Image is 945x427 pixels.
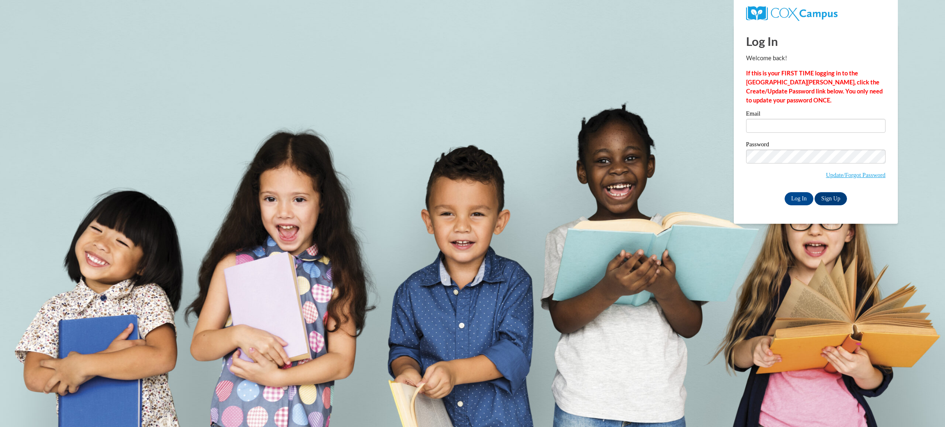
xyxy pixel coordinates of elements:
strong: If this is your FIRST TIME logging in to the [GEOGRAPHIC_DATA][PERSON_NAME], click the Create/Upd... [746,70,883,104]
p: Welcome back! [746,54,886,63]
h1: Log In [746,33,886,50]
input: Log In [785,192,813,205]
a: COX Campus [746,9,838,16]
label: Password [746,141,886,150]
label: Email [746,111,886,119]
a: Sign Up [815,192,847,205]
img: COX Campus [746,6,838,21]
a: Update/Forgot Password [826,172,886,178]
